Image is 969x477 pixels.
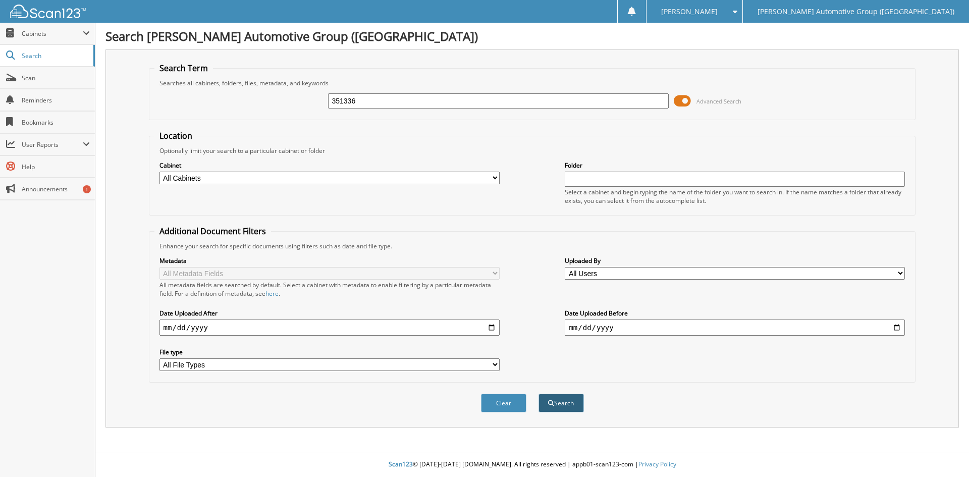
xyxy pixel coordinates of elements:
div: Searches all cabinets, folders, files, metadata, and keywords [154,79,910,87]
legend: Search Term [154,63,213,74]
input: start [159,320,500,336]
legend: Additional Document Filters [154,226,271,237]
span: Search [22,51,88,60]
input: end [565,320,905,336]
label: File type [159,348,500,356]
label: Date Uploaded Before [565,309,905,317]
span: Cabinets [22,29,83,38]
button: Clear [481,394,526,412]
div: 1 [83,185,91,193]
legend: Location [154,130,197,141]
span: User Reports [22,140,83,149]
span: Reminders [22,96,90,104]
span: Advanced Search [696,97,741,105]
a: Privacy Policy [638,460,676,468]
label: Metadata [159,256,500,265]
label: Cabinet [159,161,500,170]
span: Help [22,163,90,171]
label: Date Uploaded After [159,309,500,317]
a: here [265,289,279,298]
div: Enhance your search for specific documents using filters such as date and file type. [154,242,910,250]
span: Scan123 [389,460,413,468]
button: Search [539,394,584,412]
div: All metadata fields are searched by default. Select a cabinet with metadata to enable filtering b... [159,281,500,298]
span: Scan [22,74,90,82]
img: scan123-logo-white.svg [10,5,86,18]
span: [PERSON_NAME] [661,9,718,15]
span: Announcements [22,185,90,193]
div: Optionally limit your search to a particular cabinet or folder [154,146,910,155]
span: Bookmarks [22,118,90,127]
span: [PERSON_NAME] Automotive Group ([GEOGRAPHIC_DATA]) [758,9,954,15]
label: Folder [565,161,905,170]
h1: Search [PERSON_NAME] Automotive Group ([GEOGRAPHIC_DATA]) [105,28,959,44]
div: Select a cabinet and begin typing the name of the folder you want to search in. If the name match... [565,188,905,205]
div: © [DATE]-[DATE] [DOMAIN_NAME]. All rights reserved | appb01-scan123-com | [95,452,969,477]
label: Uploaded By [565,256,905,265]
